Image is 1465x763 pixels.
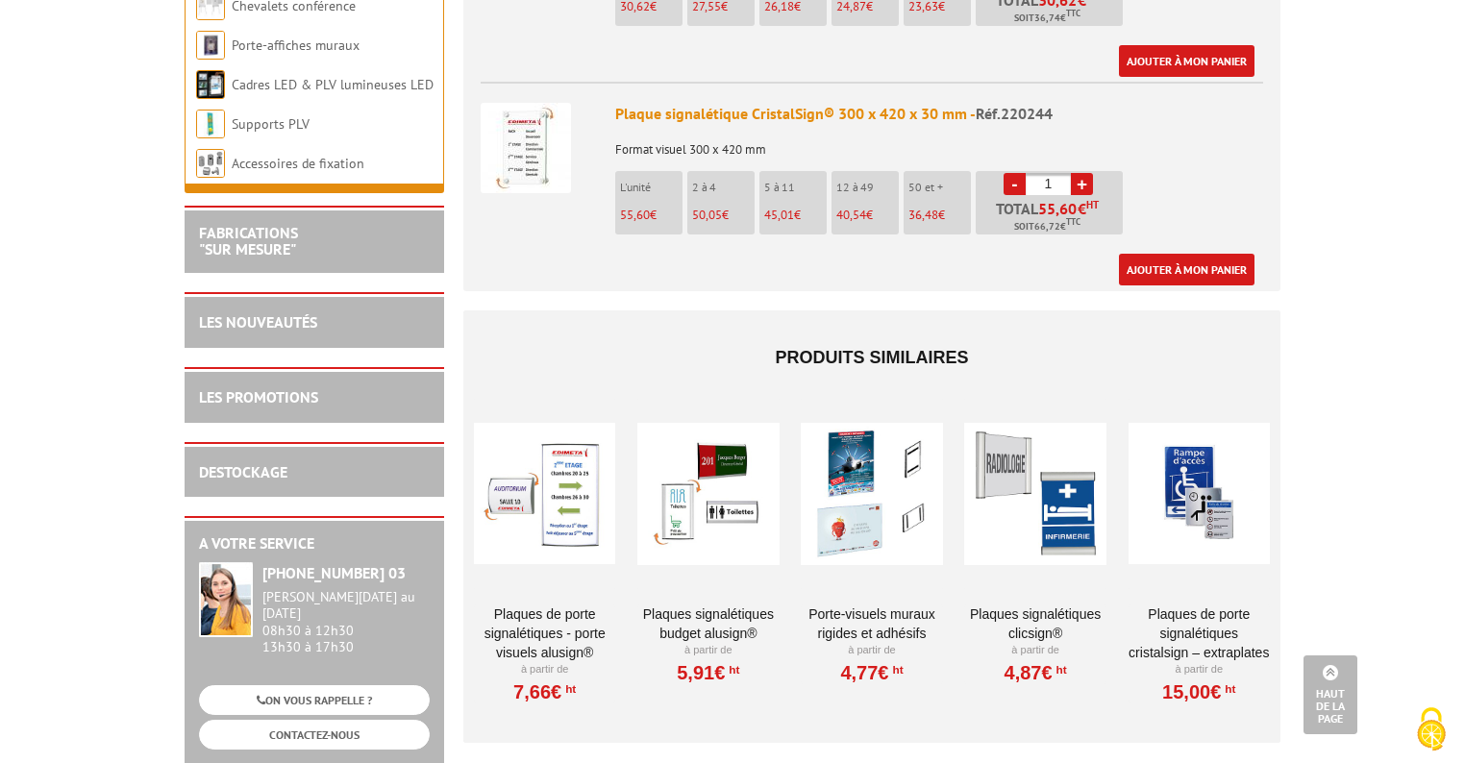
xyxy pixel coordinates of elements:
strong: [PHONE_NUMBER] 03 [262,563,406,582]
sup: HT [561,682,576,696]
span: 55,60 [620,207,650,223]
a: FABRICATIONS"Sur Mesure" [199,223,298,259]
a: 4,87€HT [1005,667,1067,678]
p: € [764,209,827,222]
p: € [620,209,683,222]
img: Cookies (fenêtre modale) [1407,705,1455,753]
a: Ajouter à mon panier [1119,45,1254,77]
a: + [1071,173,1093,195]
a: LES PROMOTIONS [199,387,318,406]
a: Plaques Signalétiques Budget AluSign® [637,604,779,643]
span: 66,72 [1034,219,1060,234]
p: € [692,209,755,222]
span: 50,05 [692,207,722,223]
a: Supports PLV [232,115,310,133]
p: Format visuel 300 x 420 mm [615,130,1263,157]
p: 50 et + [908,181,971,194]
sup: TTC [1066,8,1080,18]
sup: HT [888,663,903,677]
a: Porte-affiches muraux [232,37,360,54]
a: Plaques signalétiques ClicSign® [964,604,1105,643]
a: ON VOUS RAPPELLE ? [199,685,430,715]
span: € [1078,201,1086,216]
a: DESTOCKAGE [199,462,287,481]
h2: A votre service [199,535,430,553]
div: 08h30 à 12h30 13h30 à 17h30 [262,589,430,655]
span: 45,01 [764,207,794,223]
p: À partir de [1129,662,1270,677]
a: Haut de la page [1304,655,1357,734]
p: € [908,209,971,222]
p: 12 à 49 [836,181,899,194]
sup: HT [1221,682,1235,696]
a: Plaques de porte signalétiques CristalSign – extraplates [1129,604,1270,662]
sup: HT [1086,198,1099,211]
p: À partir de [474,662,615,677]
span: 36,74 [1034,11,1060,26]
span: 55,60 [1038,201,1078,216]
p: L'unité [620,181,683,194]
img: Accessoires de fixation [196,149,225,178]
a: 15,00€HT [1162,686,1235,698]
a: Cadres LED & PLV lumineuses LED [232,76,434,93]
a: CONTACTEZ-NOUS [199,720,430,750]
p: À partir de [964,643,1105,658]
a: LES NOUVEAUTÉS [199,312,317,332]
p: Total [981,201,1123,234]
a: 5,91€HT [677,667,739,678]
a: Accessoires de fixation [232,155,364,172]
div: [PERSON_NAME][DATE] au [DATE] [262,589,430,622]
a: 4,77€HT [840,667,903,678]
a: - [1004,173,1026,195]
p: 2 à 4 [692,181,755,194]
a: Porte-visuels muraux rigides et adhésifs [801,604,942,643]
img: Cadres LED & PLV lumineuses LED [196,70,225,99]
a: Plaques de porte signalétiques - Porte Visuels AluSign® [474,604,615,662]
img: Porte-affiches muraux [196,31,225,60]
span: Réf.220244 [976,104,1053,123]
button: Cookies (fenêtre modale) [1398,698,1465,763]
sup: HT [725,663,739,677]
span: Produits similaires [775,348,968,367]
a: Ajouter à mon panier [1119,254,1254,285]
span: Soit € [1014,219,1080,234]
sup: HT [1053,663,1067,677]
span: 36,48 [908,207,938,223]
img: widget-service.jpg [199,562,253,637]
a: 7,66€HT [513,686,576,698]
div: Plaque signalétique CristalSign® 300 x 420 x 30 mm - [615,103,1263,125]
p: À partir de [801,643,942,658]
p: À partir de [637,643,779,658]
img: Plaque signalétique CristalSign® 300 x 420 x 30 mm [481,103,571,193]
p: € [836,209,899,222]
p: 5 à 11 [764,181,827,194]
sup: TTC [1066,216,1080,227]
span: Soit € [1014,11,1080,26]
span: 40,54 [836,207,866,223]
img: Supports PLV [196,110,225,138]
